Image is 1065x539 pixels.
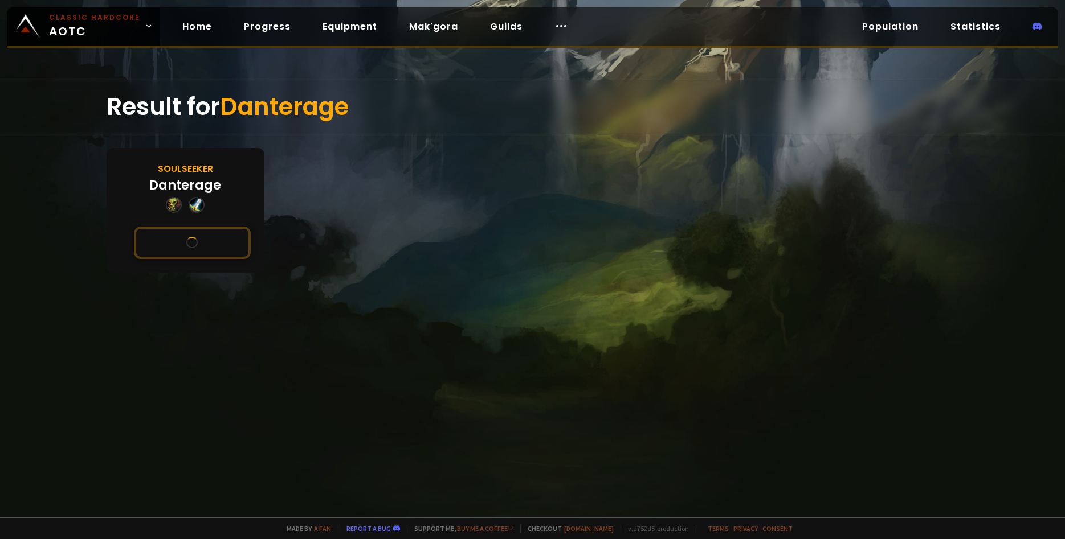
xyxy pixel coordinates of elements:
a: a fan [314,524,331,533]
a: Progress [235,15,300,38]
span: AOTC [49,13,140,40]
div: Soulseeker [158,162,213,176]
a: Guilds [481,15,532,38]
a: Report a bug [346,524,391,533]
small: Classic Hardcore [49,13,140,23]
a: [DOMAIN_NAME] [564,524,614,533]
a: Classic HardcoreAOTC [7,7,160,46]
div: Result for [107,80,958,134]
span: Checkout [520,524,614,533]
a: Population [853,15,928,38]
a: Terms [708,524,729,533]
button: See this character [134,227,251,259]
span: v. d752d5 - production [621,524,689,533]
a: Consent [762,524,793,533]
a: Statistics [941,15,1010,38]
a: Equipment [313,15,386,38]
span: Support me, [407,524,513,533]
div: Danterage [149,176,221,195]
span: Made by [280,524,331,533]
a: Home [173,15,221,38]
span: Danterage [220,90,349,124]
a: Privacy [733,524,758,533]
a: Mak'gora [400,15,467,38]
a: Buy me a coffee [457,524,513,533]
